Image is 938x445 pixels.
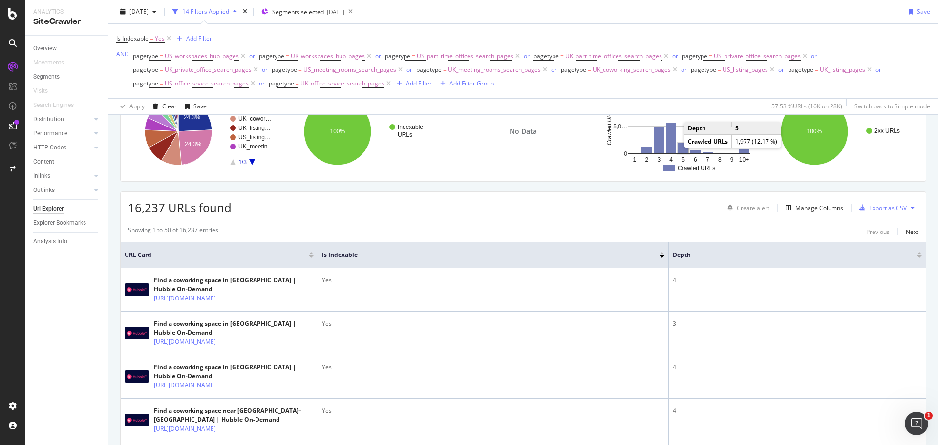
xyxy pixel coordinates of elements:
div: Inlinks [33,171,50,181]
span: = [412,52,415,60]
div: [DATE] [327,8,344,16]
a: Overview [33,43,101,54]
text: 1 [633,156,636,163]
div: or [811,52,817,60]
span: = [443,65,447,74]
span: UK_listing_pages [820,63,865,77]
div: Save [917,7,930,16]
div: Distribution [33,114,64,125]
button: or [875,65,881,74]
a: Explorer Bookmarks [33,218,101,228]
span: pagetype [269,79,294,87]
td: 5 [732,122,781,135]
span: Is Indexable [322,251,645,259]
a: Analysis Info [33,236,101,247]
text: 9 [730,156,734,163]
div: or [551,65,557,74]
text: Indexable [398,124,423,130]
div: SiteCrawler [33,16,100,27]
a: Url Explorer [33,204,101,214]
td: 1,977 (12.17 %) [732,135,781,148]
button: Segments selected[DATE] [257,4,344,20]
span: = [296,79,299,87]
text: UK_listing… [238,125,271,131]
iframe: Intercom live chat [905,412,928,435]
span: US_private_office_search_pages [714,49,801,63]
div: 4 [673,363,922,372]
button: or [811,51,817,61]
span: US_listing_pages [723,63,768,77]
a: Segments [33,72,101,82]
span: = [160,65,163,74]
text: UK_cowor… [238,115,271,122]
span: pagetype [133,52,158,60]
span: pagetype [691,65,716,74]
button: AND [116,49,129,59]
div: A chart. [287,89,440,174]
span: Segments selected [272,8,324,16]
span: UK_coworking_search_pages [593,63,671,77]
div: Clear [162,102,177,110]
div: or [681,65,687,74]
div: Create alert [737,204,769,212]
div: or [259,79,265,87]
text: UK_meetin… [238,143,273,150]
span: pagetype [272,65,297,74]
div: Outlinks [33,185,55,195]
text: 1/3 [238,159,247,166]
div: 3 [673,319,922,328]
div: or [672,52,678,60]
button: [DATE] [116,4,160,20]
div: 4 [673,276,922,285]
div: Performance [33,128,67,139]
div: Previous [866,228,890,236]
div: Movements [33,58,64,68]
span: = [718,65,721,74]
button: or [262,65,268,74]
svg: A chart. [128,89,281,174]
div: Analysis Info [33,236,67,247]
button: Next [906,226,918,237]
div: Find a coworking space in [GEOGRAPHIC_DATA] | Hubble On-Demand [154,363,314,381]
span: US_workspaces_hub_pages [165,49,239,63]
span: 2025 Sep. 26th [129,7,149,16]
div: Add Filter [406,79,432,87]
span: Is Indexable [116,34,149,42]
img: main image [125,283,149,296]
div: Switch back to Simple mode [854,102,930,110]
span: pagetype [788,65,813,74]
div: Url Explorer [33,204,64,214]
a: Content [33,157,101,167]
button: or [259,79,265,88]
span: = [815,65,818,74]
div: or [778,65,784,74]
button: or [249,51,255,61]
div: HTTP Codes [33,143,66,153]
text: 5 [682,156,685,163]
button: 14 Filters Applied [169,4,241,20]
a: Visits [33,86,58,96]
span: pagetype [416,65,442,74]
div: Yes [322,276,665,285]
button: Add Filter Group [436,78,494,89]
span: pagetype [133,79,158,87]
text: Crawled URLs [678,165,715,171]
div: Export as CSV [869,204,907,212]
button: Create alert [724,200,769,215]
img: main image [125,370,149,383]
div: A chart. [764,89,917,174]
a: [URL][DOMAIN_NAME] [154,337,216,347]
a: Performance [33,128,91,139]
span: UK_workspaces_hub_pages [291,49,365,63]
span: UK_private_office_search_pages [165,63,252,77]
button: Apply [116,99,145,114]
img: main image [125,327,149,339]
button: Add Filter [393,78,432,89]
div: Yes [322,406,665,415]
div: Search Engines [33,100,74,110]
span: Yes [155,32,165,45]
img: main image [125,414,149,426]
button: Previous [866,226,890,237]
button: or [672,51,678,61]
